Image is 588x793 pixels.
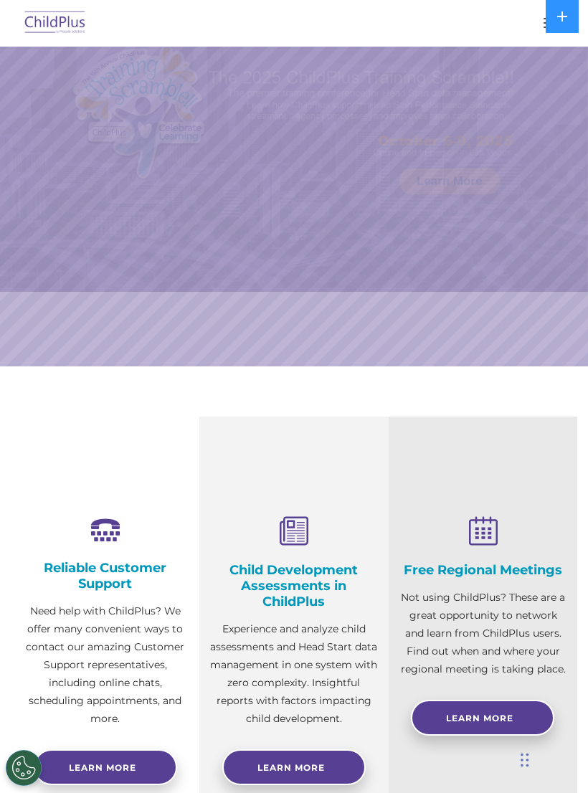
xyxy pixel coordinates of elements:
[210,562,377,609] h4: Child Development Assessments in ChildPlus
[521,739,529,782] div: Drag
[210,620,377,728] p: Experience and analyze child assessments and Head Start data management in one system with zero c...
[34,749,177,785] a: Learn more
[222,749,366,785] a: Learn More
[399,589,566,678] p: Not using ChildPlus? These are a great opportunity to network and learn from ChildPlus users. Fin...
[6,750,42,786] button: Cookies Settings
[257,762,325,773] span: Learn More
[22,560,189,592] h4: Reliable Customer Support
[69,762,136,773] span: Learn more
[22,602,189,728] p: Need help with ChildPlus? We offer many convenient ways to contact our amazing Customer Support r...
[399,562,566,578] h4: Free Regional Meetings
[411,700,554,736] a: Learn More
[446,713,513,723] span: Learn More
[516,724,588,793] iframe: Chat Widget
[399,168,500,194] a: Learn More
[22,6,89,40] img: ChildPlus by Procare Solutions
